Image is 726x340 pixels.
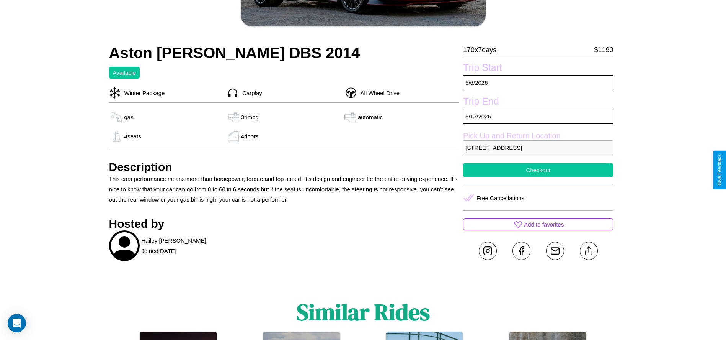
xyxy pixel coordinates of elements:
[463,75,613,90] p: 5 / 6 / 2026
[343,112,358,123] img: gas
[463,96,613,109] label: Trip End
[524,219,564,230] p: Add to favorites
[297,296,430,328] h1: Similar Rides
[124,112,134,122] p: gas
[109,44,460,62] h2: Aston [PERSON_NAME] DBS 2014
[463,109,613,124] p: 5 / 13 / 2026
[142,235,206,246] p: Hailey [PERSON_NAME]
[358,112,383,122] p: automatic
[109,161,460,174] h3: Description
[226,112,241,123] img: gas
[226,131,241,142] img: gas
[8,314,26,332] div: Open Intercom Messenger
[463,163,613,177] button: Checkout
[109,217,460,230] h3: Hosted by
[142,246,176,256] p: Joined [DATE]
[124,131,141,141] p: 4 seats
[109,131,124,142] img: gas
[121,88,165,98] p: Winter Package
[463,131,613,140] label: Pick Up and Return Location
[717,154,722,186] div: Give Feedback
[463,218,613,230] button: Add to favorites
[109,174,460,205] p: This cars performance means more than horsepower, torque and top speed. It’s design and engineer ...
[594,44,613,56] p: $ 1190
[463,62,613,75] label: Trip Start
[241,131,259,141] p: 4 doors
[476,193,524,203] p: Free Cancellations
[109,112,124,123] img: gas
[241,112,259,122] p: 34 mpg
[238,88,262,98] p: Carplay
[357,88,400,98] p: All Wheel Drive
[463,140,613,155] p: [STREET_ADDRESS]
[113,67,136,78] p: Available
[463,44,496,56] p: 170 x 7 days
